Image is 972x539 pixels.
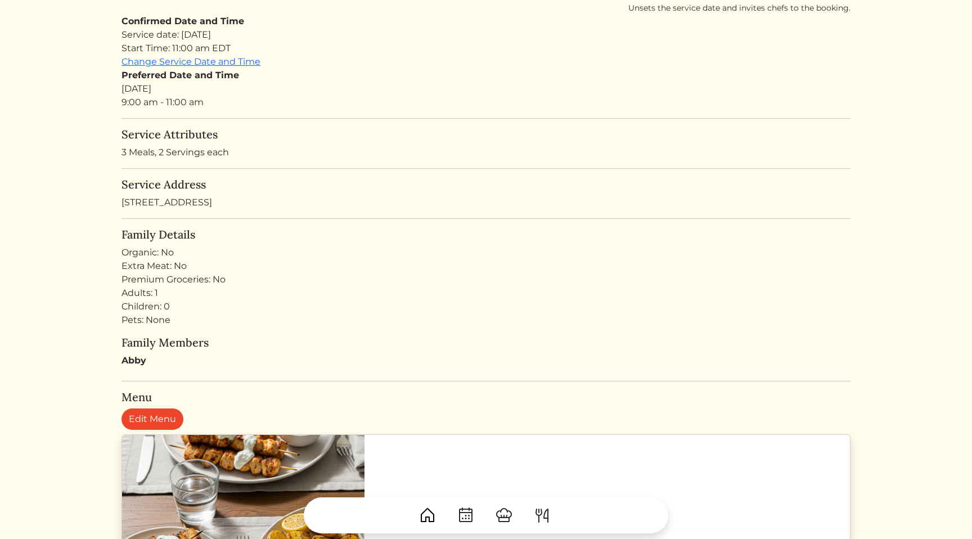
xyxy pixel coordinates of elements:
[457,506,475,524] img: CalendarDots-5bcf9d9080389f2a281d69619e1c85352834be518fbc73d9501aef674afc0d57.svg
[121,259,850,273] div: Extra Meat: No
[495,506,513,524] img: ChefHat-a374fb509e4f37eb0702ca99f5f64f3b6956810f32a249b33092029f8484b388.svg
[121,246,850,259] div: Organic: No
[121,336,850,349] h5: Family Members
[533,506,551,524] img: ForkKnife-55491504ffdb50bab0c1e09e7649658475375261d09fd45db06cec23bce548bf.svg
[121,28,850,55] div: Service date: [DATE] Start Time: 11:00 am EDT
[121,128,850,141] h5: Service Attributes
[121,146,850,159] p: 3 Meals, 2 Servings each
[121,56,260,67] a: Change Service Date and Time
[121,69,850,109] div: [DATE] 9:00 am - 11:00 am
[121,273,850,286] div: Premium Groceries: No
[121,16,244,26] strong: Confirmed Date and Time
[121,70,239,80] strong: Preferred Date and Time
[121,286,850,327] div: Adults: 1 Children: 0 Pets: None
[121,178,850,191] h5: Service Address
[121,178,850,209] div: [STREET_ADDRESS]
[121,390,850,404] h5: Menu
[628,3,850,13] span: Unsets the service date and invites chefs to the booking.
[418,506,436,524] img: House-9bf13187bcbb5817f509fe5e7408150f90897510c4275e13d0d5fca38e0b5951.svg
[121,355,146,366] strong: Abby
[121,228,850,241] h5: Family Details
[121,408,183,430] a: Edit Menu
